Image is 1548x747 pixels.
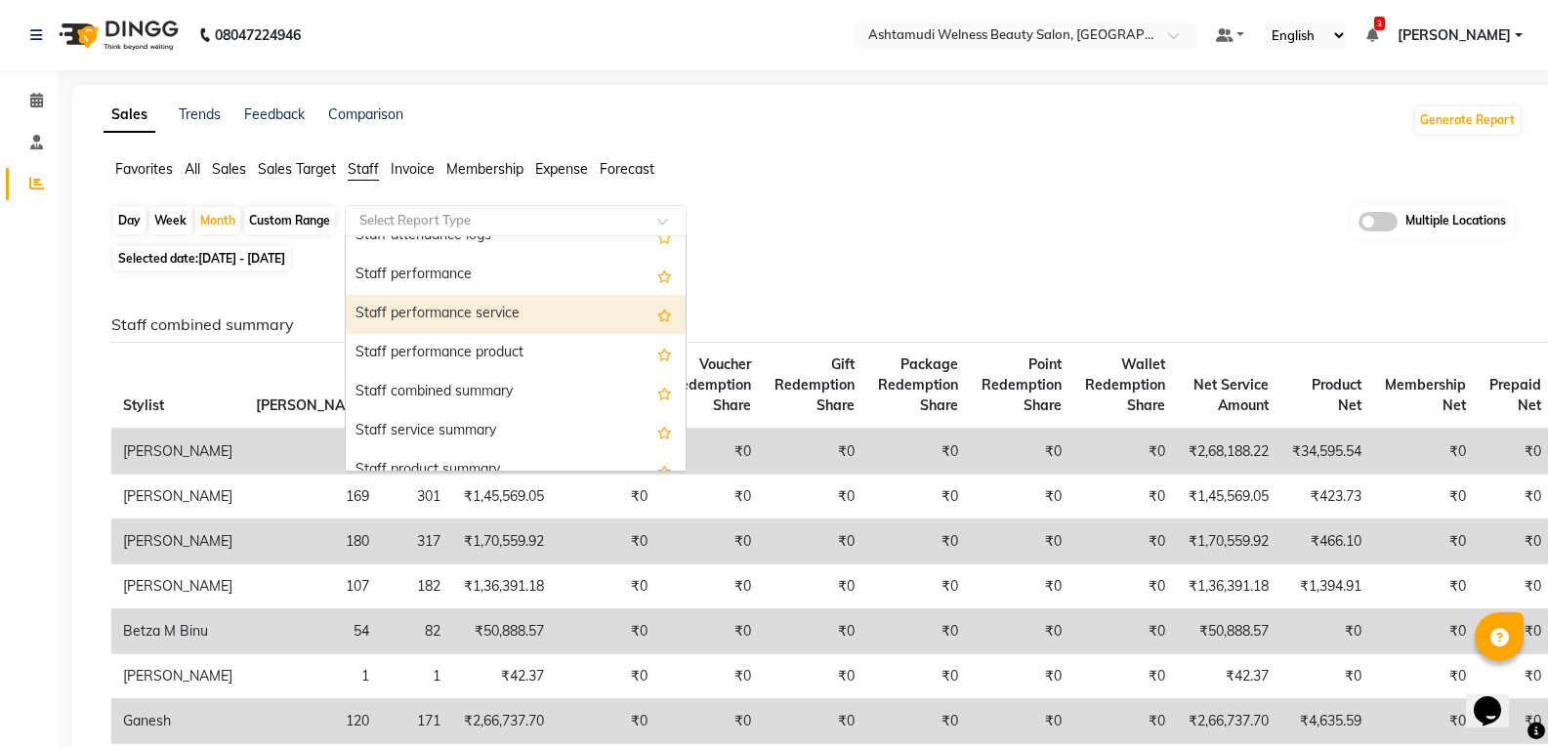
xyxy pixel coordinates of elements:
[1280,564,1373,609] td: ₹1,394.91
[878,355,958,414] span: Package Redemption Share
[328,105,403,123] a: Comparison
[185,160,200,178] span: All
[1177,564,1280,609] td: ₹1,36,391.18
[1177,654,1280,699] td: ₹42.37
[556,654,659,699] td: ₹0
[179,105,221,123] a: Trends
[452,654,556,699] td: ₹42.37
[1085,355,1165,414] span: Wallet Redemption Share
[657,459,672,482] span: Add this report to Favorites List
[244,105,305,123] a: Feedback
[1405,212,1506,231] span: Multiple Locations
[111,609,244,654] td: Betza M Binu
[763,609,866,654] td: ₹0
[1177,609,1280,654] td: ₹50,888.57
[556,609,659,654] td: ₹0
[866,475,970,519] td: ₹0
[970,699,1073,744] td: ₹0
[982,355,1062,414] span: Point Redemption Share
[657,225,672,248] span: Add this report to Favorites List
[866,564,970,609] td: ₹0
[970,609,1073,654] td: ₹0
[1073,654,1177,699] td: ₹0
[1073,475,1177,519] td: ₹0
[1193,376,1269,414] span: Net Service Amount
[113,207,146,234] div: Day
[1280,475,1373,519] td: ₹423.73
[50,8,184,62] img: logo
[346,451,686,490] div: Staff product summary
[1385,376,1466,414] span: Membership Net
[381,475,452,519] td: 301
[381,654,452,699] td: 1
[212,160,246,178] span: Sales
[763,519,866,564] td: ₹0
[446,160,523,178] span: Membership
[452,609,556,654] td: ₹50,888.57
[345,235,687,472] ng-dropdown-panel: Options list
[111,699,244,744] td: Ganesh
[1073,699,1177,744] td: ₹0
[1373,654,1478,699] td: ₹0
[657,303,672,326] span: Add this report to Favorites List
[659,519,763,564] td: ₹0
[970,519,1073,564] td: ₹0
[198,251,285,266] span: [DATE] - [DATE]
[1373,699,1478,744] td: ₹0
[866,609,970,654] td: ₹0
[115,160,173,178] span: Favorites
[1073,519,1177,564] td: ₹0
[1373,429,1478,475] td: ₹0
[659,564,763,609] td: ₹0
[556,475,659,519] td: ₹0
[659,609,763,654] td: ₹0
[1177,475,1280,519] td: ₹1,45,569.05
[657,264,672,287] span: Add this report to Favorites List
[111,315,1506,334] h6: Staff combined summary
[244,699,381,744] td: 120
[1177,699,1280,744] td: ₹2,66,737.70
[1374,17,1385,30] span: 3
[1073,609,1177,654] td: ₹0
[1373,609,1478,654] td: ₹0
[346,373,686,412] div: Staff combined summary
[659,699,763,744] td: ₹0
[1366,26,1378,44] a: 3
[866,654,970,699] td: ₹0
[391,160,435,178] span: Invoice
[195,207,240,234] div: Month
[774,355,855,414] span: Gift Redemption Share
[659,429,763,475] td: ₹0
[452,699,556,744] td: ₹2,66,737.70
[1373,475,1478,519] td: ₹0
[111,519,244,564] td: [PERSON_NAME]
[258,160,336,178] span: Sales Target
[1415,106,1520,134] button: Generate Report
[763,699,866,744] td: ₹0
[346,334,686,373] div: Staff performance product
[659,475,763,519] td: ₹0
[256,396,369,414] span: [PERSON_NAME]
[149,207,191,234] div: Week
[970,429,1073,475] td: ₹0
[348,160,379,178] span: Staff
[535,160,588,178] span: Expense
[763,429,866,475] td: ₹0
[1312,376,1361,414] span: Product Net
[1073,564,1177,609] td: ₹0
[111,654,244,699] td: [PERSON_NAME]
[111,475,244,519] td: [PERSON_NAME]
[452,519,556,564] td: ₹1,70,559.92
[215,8,301,62] b: 08047224946
[657,381,672,404] span: Add this report to Favorites List
[452,475,556,519] td: ₹1,45,569.05
[381,699,452,744] td: 171
[1466,669,1528,727] iframe: chat widget
[866,519,970,564] td: ₹0
[657,420,672,443] span: Add this report to Favorites List
[556,699,659,744] td: ₹0
[123,396,164,414] span: Stylist
[1177,519,1280,564] td: ₹1,70,559.92
[866,429,970,475] td: ₹0
[452,564,556,609] td: ₹1,36,391.18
